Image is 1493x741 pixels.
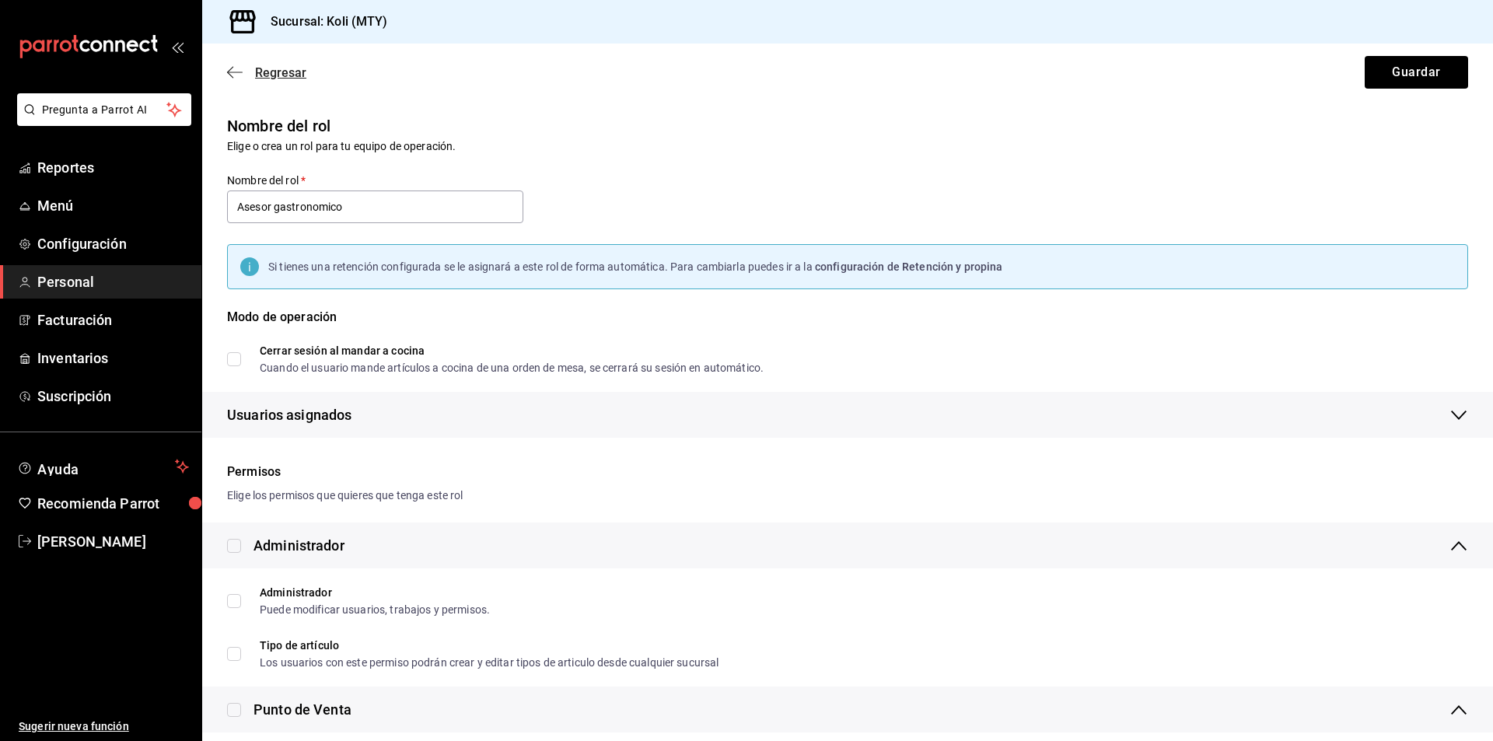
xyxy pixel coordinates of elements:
div: Punto de Venta [253,699,351,720]
div: Administrador [260,587,490,598]
span: Ayuda [37,457,169,476]
span: Configuración [37,233,189,254]
span: Regresar [255,65,306,80]
span: Recomienda Parrot [37,493,189,514]
div: Cuando el usuario mande artículos a cocina de una orden de mesa, se cerrará su sesión en automático. [260,362,764,373]
button: Regresar [227,65,306,80]
span: [PERSON_NAME] [37,531,189,552]
span: Elige o crea un rol para tu equipo de operación. [227,140,456,152]
span: Usuarios asignados [227,404,351,425]
span: Personal [37,271,189,292]
span: Sugerir nueva función [19,718,189,735]
h6: Nombre del rol [227,114,1468,138]
span: Reportes [37,157,189,178]
a: Pregunta a Parrot AI [11,113,191,129]
h3: Sucursal: Koli (MTY) [258,12,388,31]
div: Permisos [227,463,1468,481]
div: Los usuarios con este permiso podrán crear y editar tipos de articulo desde cualquier sucursal [260,657,719,668]
label: Nombre del rol [227,175,523,186]
span: Si tienes una retención configurada se le asignará a este rol de forma automática. Para cambiarla... [268,260,815,273]
div: Modo de operación [227,308,1468,345]
span: Inventarios [37,348,189,369]
button: open_drawer_menu [171,40,184,53]
div: Administrador [253,535,344,556]
span: Facturación [37,309,189,330]
div: Puede modificar usuarios, trabajos y permisos. [260,604,490,615]
span: Suscripción [37,386,189,407]
button: Guardar [1365,56,1468,89]
span: configuración de Retención y propina [815,260,1003,273]
div: Cerrar sesión al mandar a cocina [260,345,764,356]
span: Pregunta a Parrot AI [42,102,167,118]
span: Menú [37,195,189,216]
div: Elige los permisos que quieres que tenga este rol [227,488,1468,504]
button: Pregunta a Parrot AI [17,93,191,126]
div: Tipo de artículo [260,640,719,651]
